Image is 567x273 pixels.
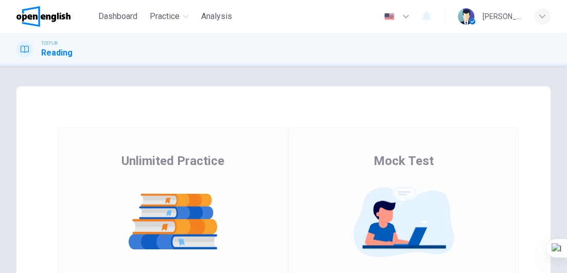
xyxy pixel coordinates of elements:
button: Dashboard [94,7,141,26]
img: Profile picture [458,8,474,25]
div: [PERSON_NAME] [483,10,522,23]
span: Dashboard [98,10,137,23]
span: Practice [150,10,180,23]
span: TOEFL® [41,40,58,47]
img: en [383,13,396,21]
a: OpenEnglish logo [16,6,94,27]
span: Unlimited Practice [121,153,224,169]
h1: Reading [41,47,73,59]
button: Analysis [197,7,236,26]
span: Analysis [201,10,232,23]
button: Practice [146,7,193,26]
img: OpenEnglish logo [16,6,70,27]
span: Mock Test [374,153,434,169]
